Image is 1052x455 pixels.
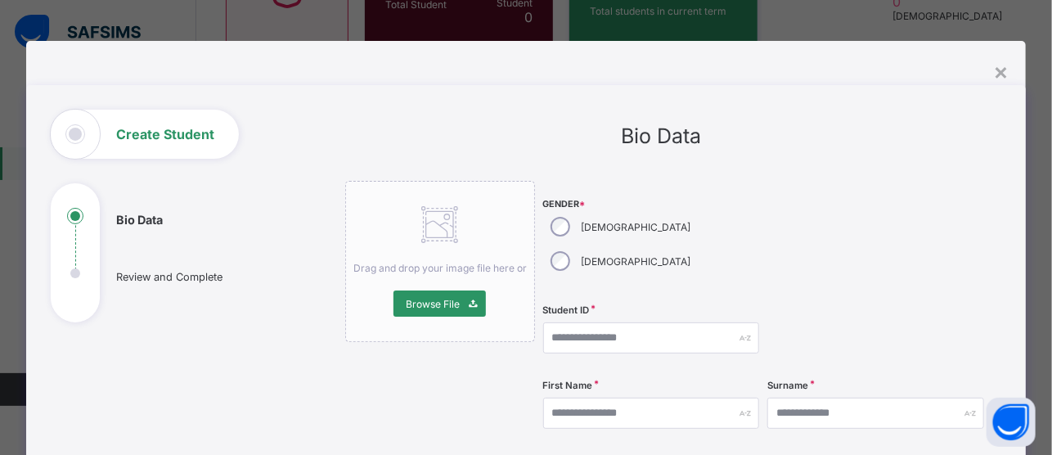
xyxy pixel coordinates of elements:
[543,199,760,209] span: Gender
[406,298,460,310] span: Browse File
[582,255,691,268] label: [DEMOGRAPHIC_DATA]
[582,221,691,233] label: [DEMOGRAPHIC_DATA]
[767,380,808,391] label: Surname
[543,304,590,316] label: Student ID
[621,124,701,148] span: Bio Data
[345,181,535,342] div: Drag and drop your image file here orBrowse File
[987,398,1036,447] button: Open asap
[116,128,214,141] h1: Create Student
[353,262,527,274] span: Drag and drop your image file here or
[994,57,1009,85] div: ×
[543,380,593,391] label: First Name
